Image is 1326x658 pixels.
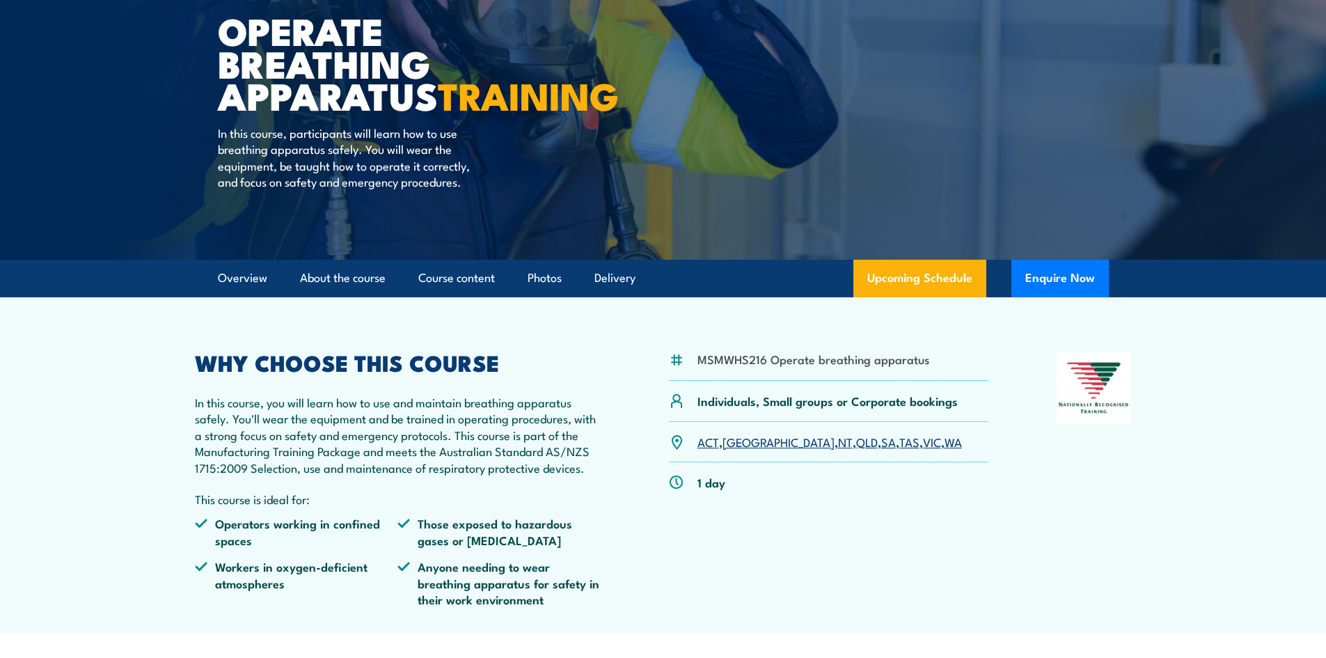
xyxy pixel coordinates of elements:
a: [GEOGRAPHIC_DATA] [723,433,835,450]
a: TAS [899,433,919,450]
a: VIC [923,433,941,450]
a: About the course [300,260,386,297]
a: WA [945,433,962,450]
a: Delivery [594,260,636,297]
a: ACT [697,433,719,450]
a: Upcoming Schedule [853,260,986,297]
li: Operators working in confined spaces [195,515,398,548]
p: In this course, you will learn how to use and maintain breathing apparatus safely. You'll wear th... [195,394,601,476]
li: Anyone needing to wear breathing apparatus for safety in their work environment [397,558,601,607]
a: Photos [528,260,562,297]
a: Overview [218,260,267,297]
p: , , , , , , , [697,434,962,450]
h1: Operate Breathing Apparatus [218,14,562,111]
p: 1 day [697,474,725,490]
strong: TRAINING [438,65,619,123]
li: Those exposed to hazardous gases or [MEDICAL_DATA] [397,515,601,548]
p: In this course, participants will learn how to use breathing apparatus safely. You will wear the ... [218,125,472,190]
h2: WHY CHOOSE THIS COURSE [195,352,601,372]
button: Enquire Now [1011,260,1109,297]
li: MSMWHS216 Operate breathing apparatus [697,351,929,367]
p: Individuals, Small groups or Corporate bookings [697,393,958,409]
a: SA [881,433,896,450]
p: This course is ideal for: [195,491,601,507]
a: Course content [418,260,495,297]
li: Workers in oxygen-deficient atmospheres [195,558,398,607]
a: NT [838,433,853,450]
img: Nationally Recognised Training logo. [1057,352,1132,423]
a: QLD [856,433,878,450]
